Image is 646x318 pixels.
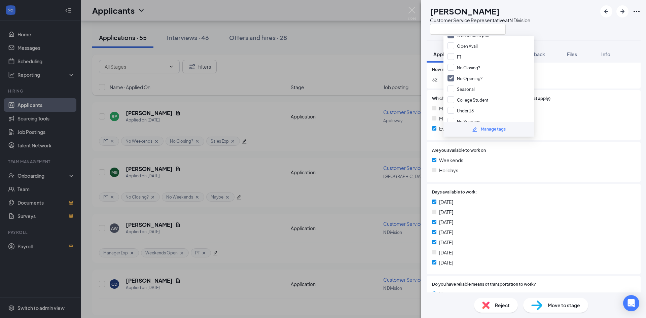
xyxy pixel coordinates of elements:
[439,125,457,132] span: Evening
[616,5,629,17] button: ArrowRight
[439,249,453,256] span: [DATE]
[439,228,453,236] span: [DATE]
[481,126,506,133] div: Manage tags
[439,167,458,174] span: Holidays
[433,51,459,57] span: Application
[472,127,477,132] svg: Pencil
[495,302,510,309] span: Reject
[432,96,550,102] span: Which shift(s) are you available to work? (Check all that apply)
[601,51,610,57] span: Info
[439,259,453,266] span: [DATE]
[432,147,486,154] span: Are you available to work on
[600,5,612,17] button: ArrowLeftNew
[430,17,530,24] div: Customer Service Representative at N Division
[432,67,528,73] span: How many hours per week are you willing to work?
[439,156,463,164] span: Weekends
[439,198,453,206] span: [DATE]
[439,115,454,122] span: Middle
[439,218,453,226] span: [DATE]
[432,281,536,288] span: Do you have reliable means of transportation to work?
[439,239,453,246] span: [DATE]
[623,295,639,311] div: Open Intercom Messenger
[567,51,577,57] span: Files
[430,5,500,17] h1: [PERSON_NAME]
[439,290,447,297] span: Yes
[432,76,635,83] span: 32
[548,302,580,309] span: Move to stage
[618,7,626,15] svg: ArrowRight
[439,105,457,112] span: Morning
[439,208,453,216] span: [DATE]
[602,7,610,15] svg: ArrowLeftNew
[432,189,477,196] span: Days available to work:
[633,7,641,15] svg: Ellipses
